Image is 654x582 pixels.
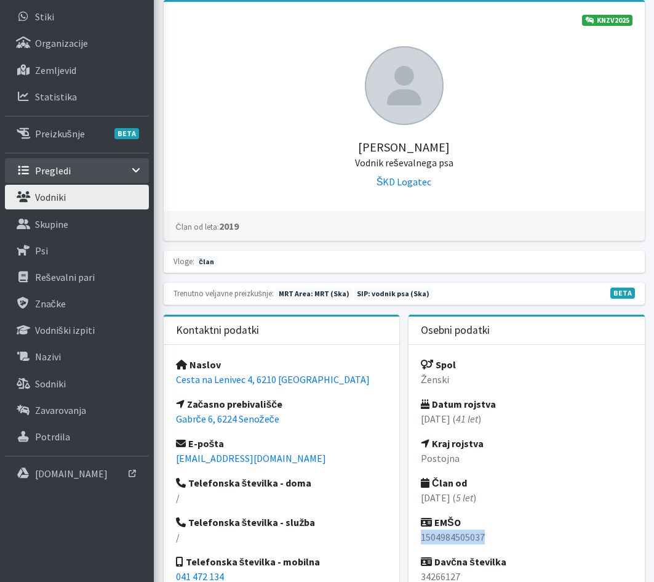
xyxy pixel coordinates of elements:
[176,220,239,232] strong: 2019
[176,477,312,489] strong: Telefonska številka - doma
[35,378,66,390] p: Sodniki
[176,358,221,371] strong: Naslov
[276,288,353,299] span: Naslednja preizkušnja: pomlad 2026
[176,222,219,232] small: Član od leta:
[35,297,66,310] p: Značke
[421,516,461,528] strong: EMŠO
[176,530,388,544] p: /
[421,437,484,450] strong: Kraj rojstva
[421,477,467,489] strong: Član od
[35,10,54,23] p: Stiki
[35,245,48,257] p: Psi
[176,125,632,169] h5: [PERSON_NAME]
[5,158,149,183] a: Pregledi
[35,218,68,230] p: Skupine
[354,288,433,299] span: Naslednja preizkušnja: jesen 2026
[5,185,149,209] a: Vodniki
[421,556,506,568] strong: Davčna številka
[35,404,86,416] p: Zavarovanja
[176,373,370,386] a: Cesta na Lenivec 4, 6210 [GEOGRAPHIC_DATA]
[35,91,77,103] p: Statistika
[35,164,71,177] p: Pregledi
[421,358,456,371] strong: Spol
[35,350,61,363] p: Nazivi
[176,398,283,410] strong: Začasno prebivališče
[5,371,149,396] a: Sodniki
[421,530,632,544] p: 1504984505037
[5,31,149,55] a: Organizacije
[5,398,149,422] a: Zavarovanja
[582,15,632,26] a: KNZV2025
[176,516,316,528] strong: Telefonska številka - služba
[35,191,66,203] p: Vodniki
[421,398,496,410] strong: Datum rojstva
[421,490,632,505] p: [DATE] ( )
[176,490,388,505] p: /
[421,324,490,337] h3: Osebni podatki
[176,452,326,464] a: [EMAIL_ADDRESS][DOMAIN_NAME]
[176,324,259,337] h3: Kontaktni podatki
[5,84,149,109] a: Statistika
[5,424,149,449] a: Potrdila
[5,291,149,316] a: Značke
[456,413,478,425] em: 41 let
[456,491,473,504] em: 5 let
[355,156,453,169] small: Vodnik reševalnega psa
[377,176,432,188] a: ŠKD Logatec
[176,556,321,568] strong: Telefonska številka - mobilna
[421,372,632,387] p: Ženski
[35,64,76,76] p: Zemljevid
[173,288,274,298] small: Trenutno veljavne preizkušnje:
[5,318,149,342] a: Vodniški izpiti
[196,256,217,267] span: član
[5,265,149,289] a: Reševalni pari
[421,451,632,466] p: Postojna
[35,37,88,49] p: Organizacije
[35,430,70,443] p: Potrdila
[176,437,225,450] strong: E-pošta
[421,411,632,426] p: [DATE] ( )
[5,212,149,236] a: Skupine
[5,58,149,83] a: Zemljevid
[5,461,149,486] a: [DOMAIN_NAME]
[35,127,85,140] p: Preizkušnje
[35,467,108,480] p: [DOMAIN_NAME]
[176,413,279,425] a: Gabrče 6, 6224 Senožeče
[35,324,95,336] p: Vodniški izpiti
[35,271,95,283] p: Reševalni pari
[114,128,139,139] span: BETA
[5,4,149,29] a: Stiki
[5,238,149,263] a: Psi
[5,121,149,146] a: PreizkušnjeBETA
[610,288,635,299] span: V fazi razvoja
[173,256,194,266] small: Vloge:
[5,344,149,369] a: Nazivi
